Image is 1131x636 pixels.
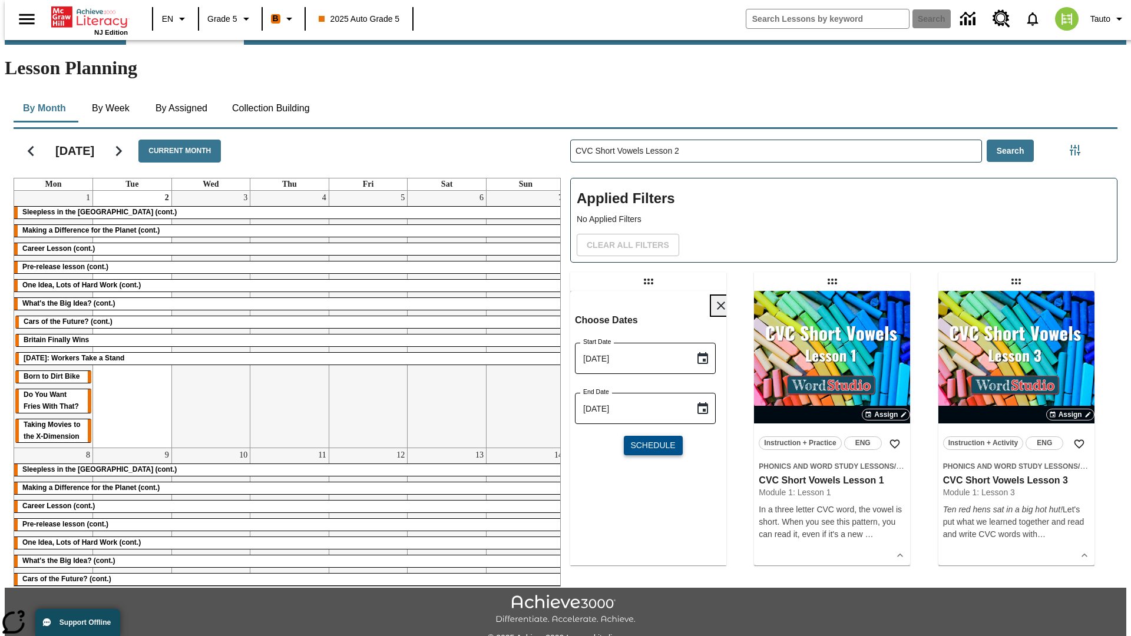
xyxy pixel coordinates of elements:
div: One Idea, Lots of Hard Work (cont.) [14,537,565,549]
span: NJ Edition [94,29,128,36]
button: Assign Choose Dates [862,409,910,420]
button: Language: EN, Select a language [157,8,194,29]
button: Previous [16,136,46,166]
span: What's the Big Idea? (cont.) [22,299,115,307]
a: Wednesday [200,178,221,190]
p: No Applied Filters [577,213,1111,226]
button: Collection Building [223,94,319,122]
a: Sunday [517,178,535,190]
span: Britain Finally Wins [24,336,89,344]
span: ENG [855,437,871,449]
h6: Choose Dates [575,312,731,329]
div: Pre-release lesson (cont.) [14,519,565,531]
span: / [1078,461,1088,471]
a: Tuesday [123,178,141,190]
span: Tauto [1090,13,1110,25]
button: Select a new avatar [1048,4,1086,34]
td: September 6, 2025 [408,191,487,448]
div: Career Lesson (cont.) [14,501,565,512]
div: In a three letter CVC word, the vowel is short. When you see this pattern, you can read it, even ... [759,503,905,541]
div: lesson details [754,291,910,565]
a: September 13, 2025 [473,448,486,462]
label: Start Date [583,337,611,346]
p: Let's put what we learned together and read and write CVC words wit [943,503,1090,541]
span: / [894,461,904,471]
div: Cars of the Future? (cont.) [15,316,565,328]
a: Resource Center, Will open in new tab [986,3,1017,35]
span: Labor Day: Workers Take a Stand [24,354,124,362]
div: lesson details [570,291,726,565]
div: Choose date [575,312,731,465]
a: September 12, 2025 [394,448,407,462]
input: Search Lessons By Keyword [571,140,981,162]
td: September 14, 2025 [486,448,565,591]
button: Profile/Settings [1086,8,1131,29]
button: Search [987,140,1034,163]
div: What's the Big Idea? (cont.) [14,298,565,310]
a: September 8, 2025 [84,448,92,462]
span: Career Lesson (cont.) [22,502,95,510]
span: Pre-release lesson (cont.) [22,520,108,528]
label: End Date [583,387,609,396]
div: What's the Big Idea? (cont.) [14,555,565,567]
span: Phonics and Word Study Lessons [759,462,894,471]
span: Support Offline [59,618,111,627]
h1: Lesson Planning [5,57,1126,79]
td: September 2, 2025 [93,191,172,448]
span: Born to Dirt Bike [24,372,80,380]
span: Topic: Phonics and Word Study Lessons/CVC Short Vowels [943,460,1090,472]
a: Home [51,5,128,29]
td: September 7, 2025 [486,191,565,448]
input: MMMM-DD-YYYY [575,393,686,424]
div: Sleepless in the Animal Kingdom (cont.) [14,464,565,476]
button: Support Offline [35,609,120,636]
button: Instruction + Practice [759,436,841,450]
div: Making a Difference for the Planet (cont.) [14,225,565,237]
a: Monday [43,178,64,190]
button: Choose date, selected date is Sep 2, 2025 [691,347,715,370]
span: B [273,11,279,26]
button: Filters Side menu [1063,138,1087,162]
button: Next [104,136,134,166]
td: September 5, 2025 [329,191,408,448]
a: Saturday [439,178,455,190]
td: September 8, 2025 [14,448,93,591]
span: Making a Difference for the Planet (cont.) [22,483,160,492]
td: September 1, 2025 [14,191,93,448]
span: ENG [1037,437,1052,449]
div: Labor Day: Workers Take a Stand [15,353,564,365]
button: Close [711,296,731,316]
div: One Idea, Lots of Hard Work (cont.) [14,280,565,291]
a: September 11, 2025 [316,448,328,462]
button: Open side menu [9,2,44,37]
span: Instruction + Practice [764,437,836,449]
span: 2025 Auto Grade 5 [319,13,400,25]
a: September 6, 2025 [477,191,486,205]
a: Data Center [953,3,986,35]
span: Cars of the Future? (cont.) [22,575,111,583]
td: September 11, 2025 [250,448,329,591]
span: Topic: Phonics and Word Study Lessons/CVC Short Vowels [759,460,905,472]
h2: Applied Filters [577,184,1111,213]
div: Taking Movies to the X-Dimension [15,419,91,443]
span: h [1033,529,1037,539]
span: One Idea, Lots of Hard Work (cont.) [22,281,141,289]
span: Assign [1059,409,1082,420]
button: ENG [844,436,882,450]
div: Career Lesson (cont.) [14,243,565,255]
button: By Assigned [146,94,217,122]
a: Friday [361,178,376,190]
span: Cars of the Future? (cont.) [24,317,113,326]
a: September 4, 2025 [320,191,329,205]
button: Current Month [138,140,221,163]
span: What's the Big Idea? (cont.) [22,556,115,565]
button: Add to Favorites [1069,433,1090,455]
td: September 13, 2025 [408,448,487,591]
span: … [865,529,873,539]
button: By Month [14,94,75,122]
button: Show Details [1076,546,1093,564]
td: September 10, 2025 [171,448,250,591]
div: lesson details [938,291,1094,565]
div: Do You Want Fries With That? [15,389,91,413]
input: MMMM-DD-YYYY [575,343,686,374]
